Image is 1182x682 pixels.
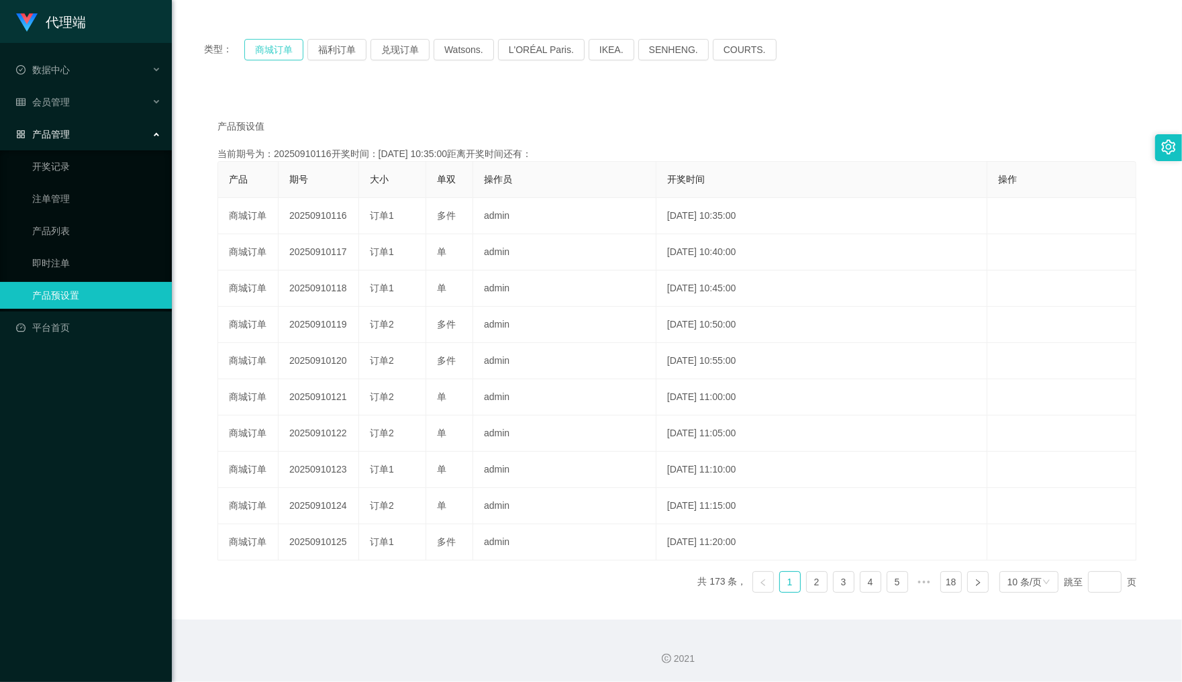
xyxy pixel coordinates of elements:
[370,210,394,221] span: 订单1
[656,488,987,524] td: [DATE] 11:15:00
[16,13,38,32] img: logo.9652507e.png
[473,271,656,307] td: admin
[887,571,908,593] li: 5
[32,250,161,277] a: 即时注单
[656,452,987,488] td: [DATE] 11:10:00
[32,217,161,244] a: 产品列表
[967,571,989,593] li: 下一页
[656,234,987,271] td: [DATE] 10:40:00
[914,571,935,593] li: 向后 5 页
[498,39,585,60] button: L'ORÉAL Paris.
[589,39,634,60] button: IKEA.
[437,174,456,185] span: 单双
[217,119,264,134] span: 产品预设值
[484,174,512,185] span: 操作员
[1007,572,1042,592] div: 10 条/页
[218,416,279,452] td: 商城订单
[16,65,26,75] i: 图标: check-circle-o
[437,464,446,475] span: 单
[218,379,279,416] td: 商城订单
[473,343,656,379] td: admin
[713,39,777,60] button: COURTS.
[780,572,800,592] a: 1
[806,571,828,593] li: 2
[370,355,394,366] span: 订单2
[370,500,394,511] span: 订单2
[638,39,709,60] button: SENHENG.
[16,16,86,27] a: 代理端
[656,379,987,416] td: [DATE] 11:00:00
[370,536,394,547] span: 订单1
[752,571,774,593] li: 上一页
[940,571,962,593] li: 18
[279,271,359,307] td: 20250910118
[16,64,70,75] span: 数据中心
[307,39,366,60] button: 福利订单
[279,452,359,488] td: 20250910123
[229,174,248,185] span: 产品
[656,198,987,234] td: [DATE] 10:35:00
[16,314,161,341] a: 图标: dashboard平台首页
[834,572,854,592] a: 3
[914,571,935,593] span: •••
[16,129,70,140] span: 产品管理
[437,391,446,402] span: 单
[279,416,359,452] td: 20250910122
[656,524,987,561] td: [DATE] 11:20:00
[656,416,987,452] td: [DATE] 11:05:00
[279,234,359,271] td: 20250910117
[437,500,446,511] span: 单
[244,39,303,60] button: 商城订单
[370,391,394,402] span: 订单2
[218,271,279,307] td: 商城订单
[371,39,430,60] button: 兑现订单
[473,416,656,452] td: admin
[860,572,881,592] a: 4
[370,319,394,330] span: 订单2
[218,234,279,271] td: 商城订单
[370,174,389,185] span: 大小
[656,271,987,307] td: [DATE] 10:45:00
[32,153,161,180] a: 开奖记录
[941,572,961,592] a: 18
[656,307,987,343] td: [DATE] 10:50:00
[656,343,987,379] td: [DATE] 10:55:00
[807,572,827,592] a: 2
[370,428,394,438] span: 订单2
[279,343,359,379] td: 20250910120
[46,1,86,44] h1: 代理端
[667,174,705,185] span: 开奖时间
[218,307,279,343] td: 商城订单
[370,283,394,293] span: 订单1
[218,198,279,234] td: 商城订单
[473,198,656,234] td: admin
[662,654,671,663] i: 图标: copyright
[473,524,656,561] td: admin
[437,246,446,257] span: 单
[279,198,359,234] td: 20250910116
[370,246,394,257] span: 订单1
[473,379,656,416] td: admin
[998,174,1017,185] span: 操作
[437,210,456,221] span: 多件
[16,97,26,107] i: 图标: table
[887,572,907,592] a: 5
[1161,140,1176,154] i: 图标: setting
[698,571,747,593] li: 共 173 条，
[473,234,656,271] td: admin
[974,579,982,587] i: 图标: right
[16,130,26,139] i: 图标: appstore-o
[16,97,70,107] span: 会员管理
[437,536,456,547] span: 多件
[1064,571,1136,593] div: 跳至 页
[218,452,279,488] td: 商城订单
[217,147,1136,161] div: 当前期号为：20250910116开奖时间：[DATE] 10:35:00距离开奖时间还有：
[279,488,359,524] td: 20250910124
[833,571,854,593] li: 3
[437,428,446,438] span: 单
[779,571,801,593] li: 1
[437,283,446,293] span: 单
[434,39,494,60] button: Watsons.
[473,488,656,524] td: admin
[218,524,279,561] td: 商城订单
